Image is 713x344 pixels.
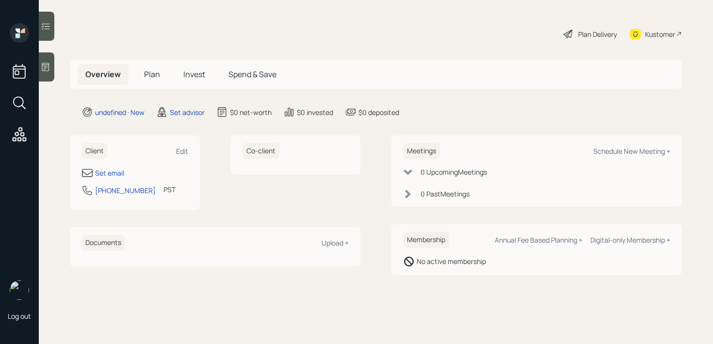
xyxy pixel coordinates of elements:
div: $0 net-worth [230,107,272,117]
h6: Meetings [403,143,440,159]
span: Overview [85,69,121,80]
div: No active membership [417,256,486,266]
div: 0 Upcoming Meeting s [421,167,487,177]
span: Spend & Save [228,69,276,80]
h6: Client [81,143,108,159]
div: Log out [8,311,31,321]
div: [PHONE_NUMBER] [95,185,156,196]
div: $0 invested [297,107,333,117]
div: Set advisor [170,107,205,117]
div: Annual Fee Based Planning + [495,235,583,245]
div: undefined · New [95,107,145,117]
h6: Co-client [243,143,279,159]
span: Plan [144,69,160,80]
div: 0 Past Meeting s [421,189,470,199]
div: Upload + [322,238,349,247]
div: Edit [176,147,188,156]
div: Digital-only Membership + [590,235,670,245]
img: retirable_logo.png [10,280,29,300]
span: Invest [183,69,205,80]
div: PST [163,184,176,195]
div: Plan Delivery [578,29,617,39]
h6: Membership [403,232,449,248]
div: Set email [95,168,124,178]
div: Schedule New Meeting + [593,147,670,156]
div: $0 deposited [358,107,399,117]
h6: Documents [81,235,125,251]
div: Kustomer [645,29,675,39]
